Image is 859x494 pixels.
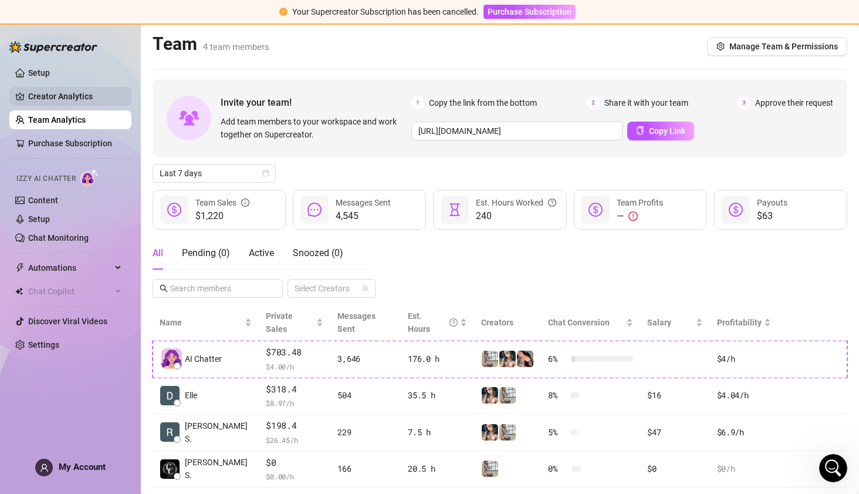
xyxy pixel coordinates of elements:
[176,367,235,414] button: News
[182,246,230,260] div: Pending ( 0 )
[161,348,182,369] img: izzy-ai-chatter-avatar-DDCN_rTZ.svg
[717,426,771,439] div: $6.9 /h
[488,7,571,16] span: Purchase Subscription
[411,96,424,109] span: 1
[262,170,269,177] span: calendar
[617,198,663,207] span: Team Profits
[24,318,94,331] div: Feature update
[184,19,208,42] div: Profile image for Nir
[12,176,222,219] div: Profile image for EllaHi [PERSON_NAME], I am checking with my manager how we can proceed. I will ...
[241,196,249,209] span: info-circle
[482,424,498,441] img: Dakota
[266,456,323,470] span: $0
[28,139,112,148] a: Purchase Subscription
[15,263,25,273] span: thunderbolt
[195,196,249,209] div: Team Sales
[160,459,180,479] img: Landry St.patri…
[23,83,211,123] p: Hi [PERSON_NAME] 👋
[117,367,176,414] button: Help
[160,284,168,293] span: search
[476,196,556,209] div: Est. Hours Worked
[499,387,516,404] img: Erika
[170,282,266,295] input: Search members
[221,95,411,110] span: Invite your team!
[153,305,259,341] th: Name
[15,287,23,295] img: Chat Copilot
[647,462,702,475] div: $0
[717,462,771,475] div: $0 /h
[28,87,122,106] a: Creator Analytics
[483,5,576,19] button: Purchase Subscription
[483,7,576,16] a: Purchase Subscription
[617,209,663,223] div: —
[336,198,391,207] span: Messages Sent
[28,115,86,125] a: Team Analytics
[160,316,242,329] span: Name
[266,434,323,446] span: $ 26.45 /h
[203,42,269,52] span: 4 team members
[266,397,323,409] span: $ 8.97 /h
[28,233,89,243] a: Chat Monitoring
[266,382,323,396] span: $318.4
[408,352,467,365] div: 176.0 h
[548,462,567,475] span: 0 %
[28,196,58,205] a: Content
[167,203,181,217] span: dollar-circle
[448,203,462,217] span: hourglass
[337,352,394,365] div: 3,646
[140,19,163,42] img: Profile image for Ella
[153,33,269,55] h2: Team
[24,338,190,362] div: Super Mass, Dark Mode, Message Library & Bump Improvements
[819,454,847,482] iframe: Intercom live chat
[293,247,343,258] span: Snoozed ( 0 )
[249,247,274,258] span: Active
[717,318,762,327] span: Profitability
[337,311,376,334] span: Messages Sent
[80,169,99,186] img: AI Chatter
[449,310,458,335] span: question-circle
[628,211,638,221] span: exclamation-circle
[517,351,533,367] img: Bonnie
[717,389,771,402] div: $4.04 /h
[28,340,59,350] a: Settings
[292,7,479,16] span: Your Supercreator Subscription has been cancelled.
[627,122,694,140] button: Copy Link
[153,246,163,260] div: All
[499,351,516,367] img: Dakota
[408,389,467,402] div: 35.5 h
[195,209,249,223] span: $1,220
[738,96,750,109] span: 3
[548,426,567,439] span: 5 %
[24,168,211,180] div: Recent message
[474,305,541,341] th: Creators
[16,173,76,184] span: Izzy AI Chatter
[185,389,197,402] span: Elle
[408,462,467,475] div: 20.5 h
[9,41,97,53] img: logo-BBDzfeDw.svg
[12,158,223,220] div: Recent messageProfile image for EllaHi [PERSON_NAME], I am checking with my manager how we can pr...
[587,96,600,109] span: 2
[548,352,567,365] span: 6 %
[52,186,542,196] span: Hi [PERSON_NAME], I am checking with my manager how we can proceed. I will be back with you with ...
[757,198,787,207] span: Payouts
[68,396,109,404] span: Messages
[266,311,293,334] span: Private Sales
[28,68,50,78] a: Setup
[482,461,498,477] img: Erika
[362,285,369,292] span: team
[23,22,115,41] img: logo
[221,115,407,141] span: Add team members to your workspace and work together on Supercreator.
[185,419,252,445] span: [PERSON_NAME] S.
[647,426,702,439] div: $47
[717,352,771,365] div: $4 /h
[23,123,211,143] p: How can we help?
[28,258,111,277] span: Automations
[408,310,458,335] div: Est. Hours
[28,282,111,301] span: Chat Copilot
[548,196,556,209] span: question-circle
[162,19,185,42] img: Profile image for Giselle
[482,387,498,404] img: Dakota
[24,186,48,209] img: Profile image for Ella
[40,463,49,472] span: user
[716,42,725,51] span: setting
